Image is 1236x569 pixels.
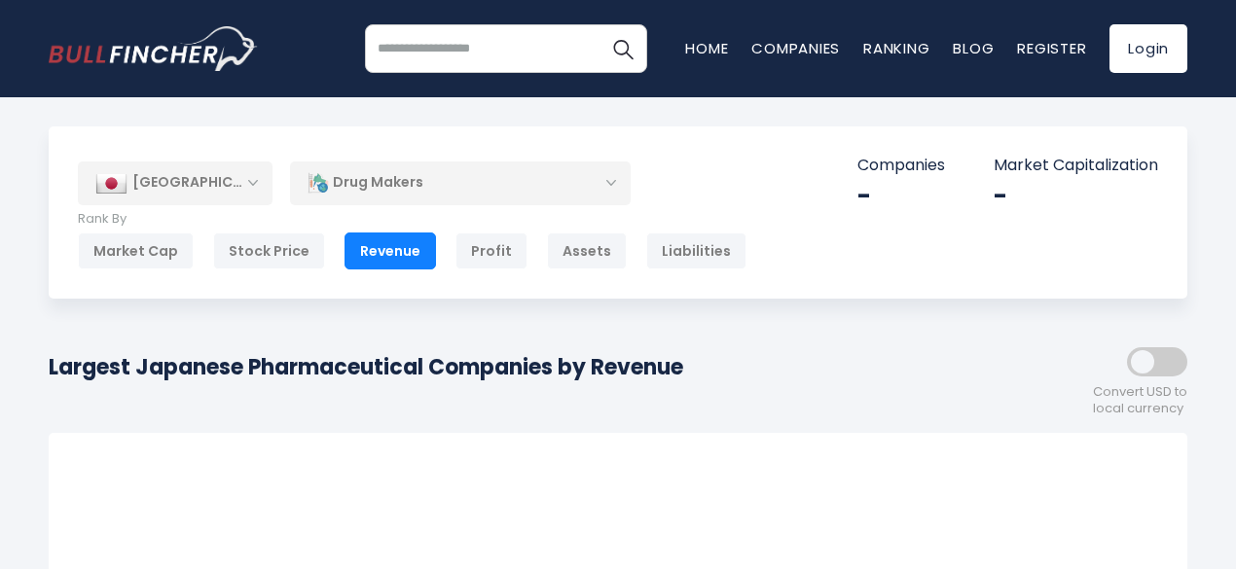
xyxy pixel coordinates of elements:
div: Market Cap [78,232,194,269]
div: Assets [547,232,627,269]
div: Profit [455,232,527,269]
a: Companies [751,38,840,58]
div: [GEOGRAPHIC_DATA] [78,161,273,204]
a: Ranking [863,38,929,58]
div: - [994,181,1158,211]
p: Market Capitalization [994,156,1158,176]
p: Companies [857,156,945,176]
h1: Largest Japanese Pharmaceutical Companies by Revenue [49,351,683,383]
a: Home [685,38,728,58]
a: Login [1109,24,1187,73]
div: Revenue [345,232,436,269]
img: bullfincher logo [49,26,258,71]
p: Rank By [78,211,746,228]
a: Register [1017,38,1086,58]
div: Stock Price [213,232,325,269]
a: Go to homepage [49,26,258,71]
div: Drug Makers [290,160,631,205]
div: Liabilities [646,232,746,269]
span: Convert USD to local currency [1093,384,1187,417]
button: Search [599,24,647,73]
a: Blog [953,38,994,58]
div: - [857,181,945,211]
